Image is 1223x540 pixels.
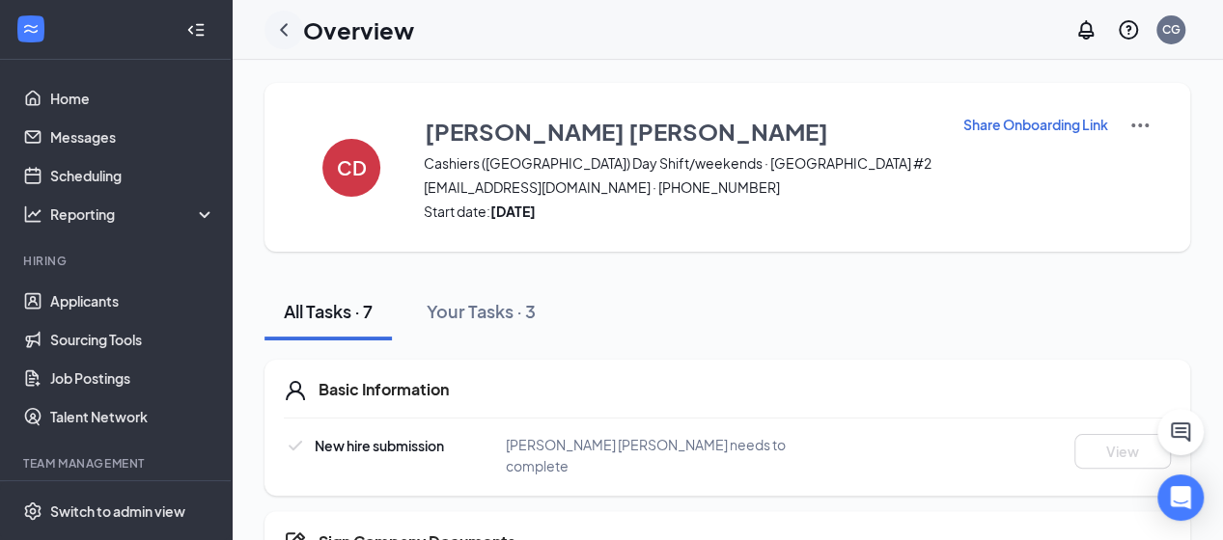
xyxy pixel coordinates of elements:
svg: User [284,379,307,402]
button: CD [303,114,400,221]
span: New hire submission [315,437,444,454]
h4: CD [337,161,367,175]
h5: Basic Information [319,379,449,400]
strong: [DATE] [490,202,536,220]
button: ChatActive [1157,409,1204,455]
h1: Overview [303,13,414,46]
div: Open Intercom Messenger [1157,474,1204,521]
button: View [1074,434,1171,469]
div: Switch to admin view [50,501,185,521]
a: Home [50,79,215,118]
div: Hiring [23,253,211,269]
div: Team Management [23,455,211,472]
button: Share Onboarding Link [962,114,1109,135]
h3: [PERSON_NAME] [PERSON_NAME] [425,115,828,148]
svg: ChatActive [1169,420,1192,444]
svg: Notifications [1074,18,1098,41]
a: Job Postings [50,359,215,397]
div: Your Tasks · 3 [427,299,536,323]
span: [EMAIL_ADDRESS][DOMAIN_NAME] · [PHONE_NUMBER] [424,177,938,197]
a: Messages [50,118,215,156]
img: More Actions [1128,114,1152,137]
svg: Collapse [186,20,206,40]
svg: WorkstreamLogo [21,19,41,39]
button: [PERSON_NAME] [PERSON_NAME] [424,114,938,148]
div: CG [1162,21,1181,38]
a: Talent Network [50,397,215,436]
div: Reporting [50,204,216,224]
svg: Checkmark [284,434,307,457]
svg: Analysis [23,204,42,224]
div: All Tasks · 7 [284,299,373,323]
span: Cashiers ([GEOGRAPHIC_DATA]) Day Shift/weekends · [GEOGRAPHIC_DATA] #2 [424,153,938,173]
svg: ChevronLeft [272,18,295,41]
a: Applicants [50,282,215,320]
span: Start date: [424,202,938,221]
svg: Settings [23,501,42,521]
a: Sourcing Tools [50,320,215,359]
a: Scheduling [50,156,215,195]
svg: QuestionInfo [1117,18,1140,41]
p: Share Onboarding Link [963,115,1108,134]
span: [PERSON_NAME] [PERSON_NAME] needs to complete [506,436,786,474]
